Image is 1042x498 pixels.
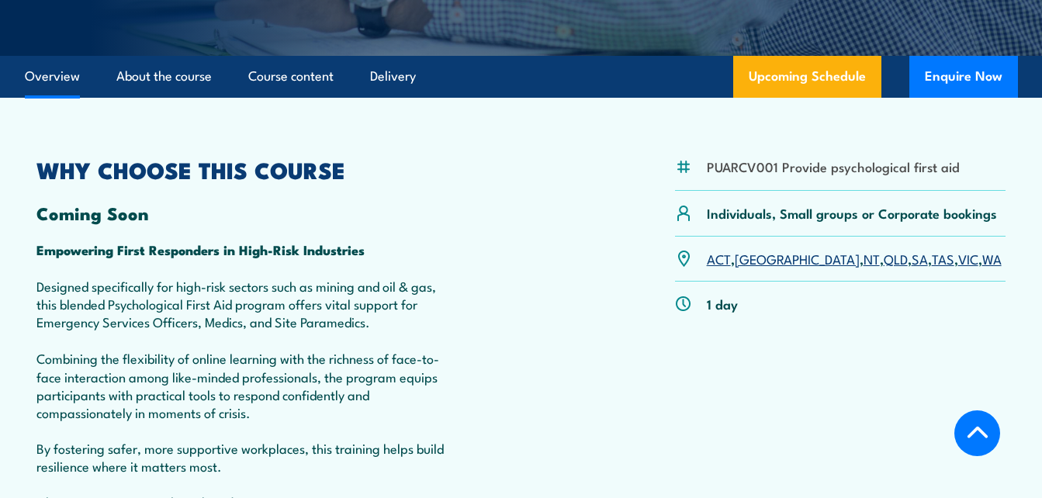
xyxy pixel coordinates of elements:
[707,250,1002,268] p: , , , , , , ,
[36,240,365,260] strong: Empowering First Responders in High-Risk Industries
[707,249,731,268] a: ACT
[36,439,457,476] p: By fostering safer, more supportive workplaces, this training helps build resilience where it mat...
[36,159,457,179] h2: WHY CHOOSE THIS COURSE
[707,295,738,313] p: 1 day
[707,204,997,222] p: Individuals, Small groups or Corporate bookings
[982,249,1002,268] a: WA
[733,56,881,98] a: Upcoming Schedule
[370,56,416,97] a: Delivery
[36,277,457,422] p: Designed specifically for high-risk sectors such as mining and oil & gas, this blended Psychologi...
[25,56,80,97] a: Overview
[912,249,928,268] a: SA
[884,249,908,268] a: QLD
[735,249,860,268] a: [GEOGRAPHIC_DATA]
[36,199,149,227] strong: Coming Soon
[958,249,978,268] a: VIC
[932,249,954,268] a: TAS
[707,157,960,175] li: PUARCV001 Provide psychological first aid
[909,56,1018,98] button: Enquire Now
[864,249,880,268] a: NT
[248,56,334,97] a: Course content
[116,56,212,97] a: About the course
